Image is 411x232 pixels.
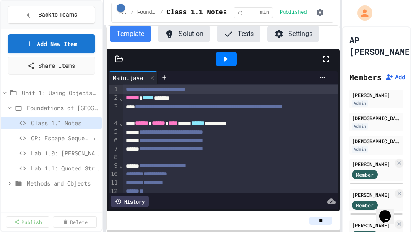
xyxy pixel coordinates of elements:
span: Foundations of [GEOGRAPHIC_DATA] [27,103,99,112]
div: Main.java [109,71,158,84]
a: Delete [53,216,96,228]
span: / [160,9,163,16]
a: Add New Item [8,34,95,53]
span: Class 1.1 Notes [166,8,227,18]
div: 4 [109,119,119,128]
div: 2 [109,94,119,102]
span: / [131,9,134,16]
button: Solution [158,26,210,42]
button: More options [90,134,99,142]
div: Admin [352,123,368,130]
span: Class 1.1 Notes [31,119,99,127]
div: 5 [109,128,119,136]
div: 9 [109,162,119,170]
div: Admin [352,100,368,107]
span: Foundations of [GEOGRAPHIC_DATA] [137,9,157,16]
div: 7 [109,145,119,153]
iframe: chat widget [376,198,403,224]
div: 1 [109,85,119,94]
span: Back to Teams [38,10,77,19]
div: Main.java [109,73,147,82]
div: Content is published and visible to students [280,9,310,16]
span: Fold line [119,95,123,101]
button: Template [110,26,151,42]
span: Published [280,9,307,16]
button: Back to Teams [8,6,95,24]
span: Lab 1.1: Quoted String [31,164,99,173]
div: [PERSON_NAME] [352,222,393,229]
div: My Account [349,3,375,23]
span: CP: Escape Sequences [31,134,90,142]
div: 6 [109,137,119,145]
div: 10 [109,170,119,178]
h2: Members [349,71,382,83]
span: Lab 1.0: [PERSON_NAME] Am [31,149,99,157]
span: Fold line [119,162,123,169]
span: Methods and Objects [27,179,99,188]
button: Tests [217,26,260,42]
span: Member [356,201,374,209]
div: [PERSON_NAME] [352,160,393,168]
div: [PERSON_NAME] [352,191,393,198]
div: 8 [109,153,119,162]
button: Add [385,73,405,81]
div: Admin [352,146,368,153]
div: 3 [109,103,119,120]
a: Publish [6,216,49,228]
span: Fold line [119,120,123,126]
span: min [260,9,269,16]
div: 11 [109,179,119,187]
div: [PERSON_NAME] [352,91,401,99]
button: Settings [267,26,319,42]
div: 12 [109,187,119,196]
span: Unit 1: Using Objects and Methods [22,88,99,97]
span: Member [356,171,374,178]
div: [DEMOGRAPHIC_DATA][PERSON_NAME] [352,114,401,122]
div: [DEMOGRAPHIC_DATA][PERSON_NAME] [352,137,401,145]
div: History [111,196,149,207]
a: Share Items [8,57,95,75]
